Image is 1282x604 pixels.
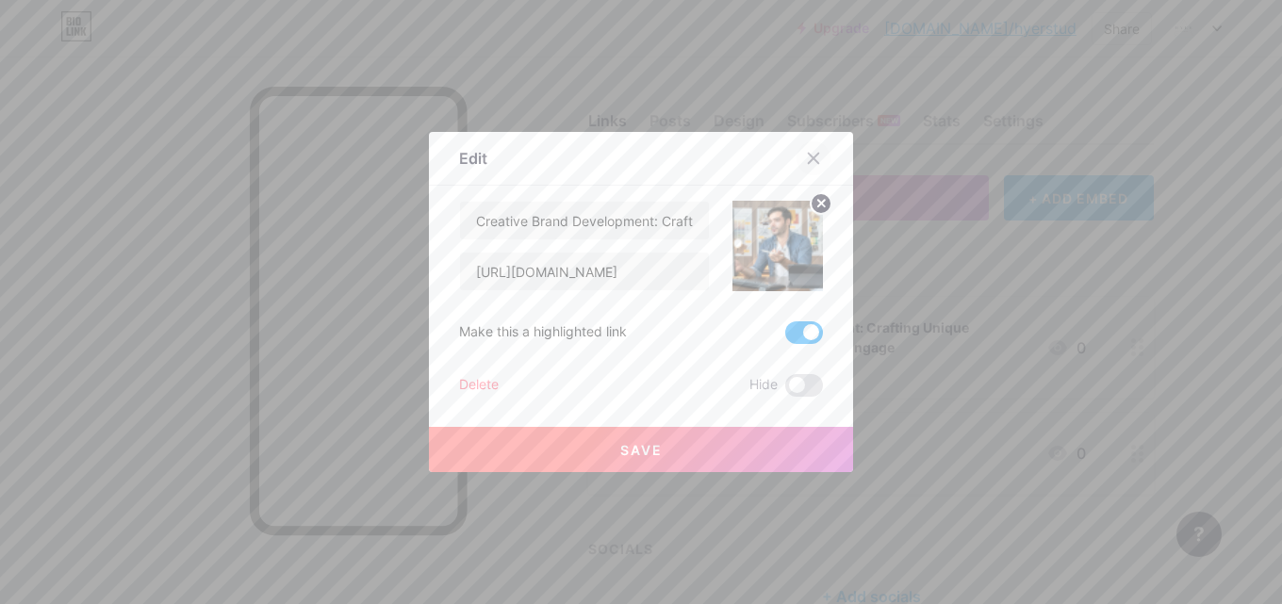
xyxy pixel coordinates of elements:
div: Make this a highlighted link [459,321,627,344]
span: Save [620,442,663,458]
div: Delete [459,374,499,397]
div: Edit [459,147,487,170]
input: URL [460,253,709,290]
span: Hide [749,374,778,397]
input: Title [460,202,709,239]
button: Save [429,427,853,472]
img: link_thumbnail [732,201,823,291]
